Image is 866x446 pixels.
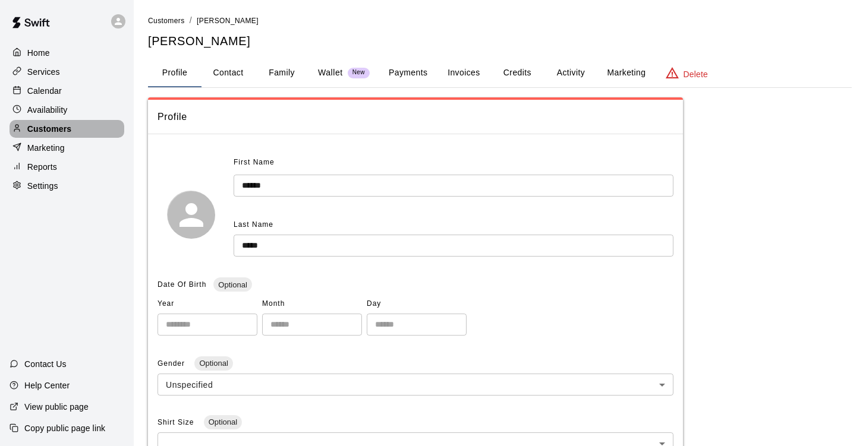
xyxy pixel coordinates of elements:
span: First Name [234,153,275,172]
button: Credits [490,59,544,87]
p: Copy public page link [24,422,105,434]
span: New [348,69,370,77]
span: Profile [158,109,673,125]
p: Help Center [24,379,70,391]
p: Wallet [318,67,343,79]
a: Calendar [10,82,124,100]
span: Optional [204,417,242,426]
a: Customers [148,15,185,25]
p: Delete [684,68,708,80]
span: Month [262,295,362,314]
div: basic tabs example [148,59,852,87]
button: Profile [148,59,201,87]
p: Marketing [27,142,65,154]
p: Contact Us [24,358,67,370]
button: Contact [201,59,255,87]
p: Calendar [27,85,62,97]
a: Marketing [10,139,124,157]
p: Home [27,47,50,59]
p: Services [27,66,60,78]
span: Optional [194,359,232,368]
span: Date Of Birth [158,280,206,289]
a: Reports [10,158,124,176]
span: Shirt Size [158,418,197,426]
span: Optional [213,280,251,289]
span: Year [158,295,257,314]
a: Home [10,44,124,62]
a: Customers [10,120,124,138]
a: Availability [10,101,124,119]
p: View public page [24,401,89,413]
a: Services [10,63,124,81]
a: Settings [10,177,124,195]
p: Reports [27,161,57,173]
p: Availability [27,104,68,116]
span: Last Name [234,220,273,229]
li: / [190,14,192,27]
span: Customers [148,17,185,25]
button: Invoices [437,59,490,87]
span: [PERSON_NAME] [197,17,259,25]
p: Settings [27,180,58,192]
button: Activity [544,59,597,87]
h5: [PERSON_NAME] [148,33,852,49]
div: Unspecified [158,374,673,396]
span: Gender [158,359,187,368]
span: Day [367,295,467,314]
p: Customers [27,123,71,135]
button: Family [255,59,308,87]
button: Payments [379,59,437,87]
button: Marketing [597,59,655,87]
nav: breadcrumb [148,14,852,27]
